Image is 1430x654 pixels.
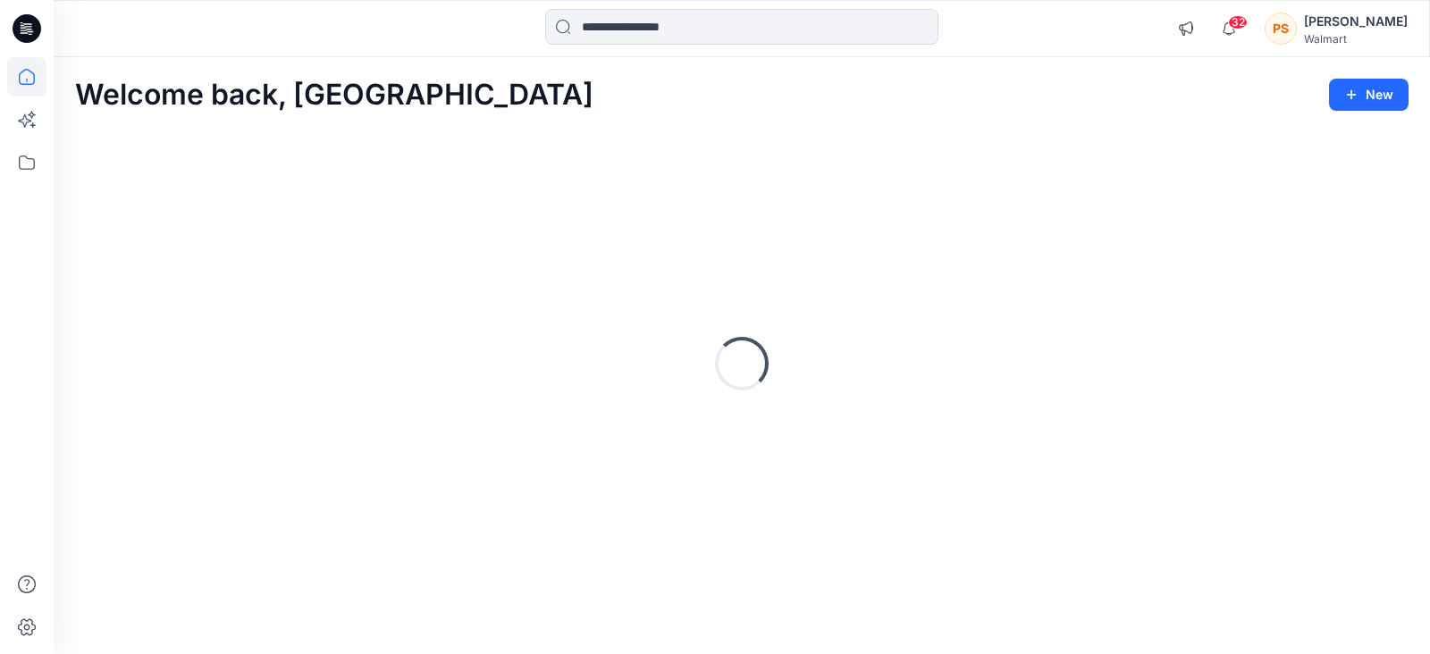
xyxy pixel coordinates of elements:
[1304,32,1408,46] div: Walmart
[75,79,593,112] h2: Welcome back, [GEOGRAPHIC_DATA]
[1228,15,1248,29] span: 32
[1329,79,1409,111] button: New
[1265,13,1297,45] div: PS
[1304,11,1408,32] div: [PERSON_NAME]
